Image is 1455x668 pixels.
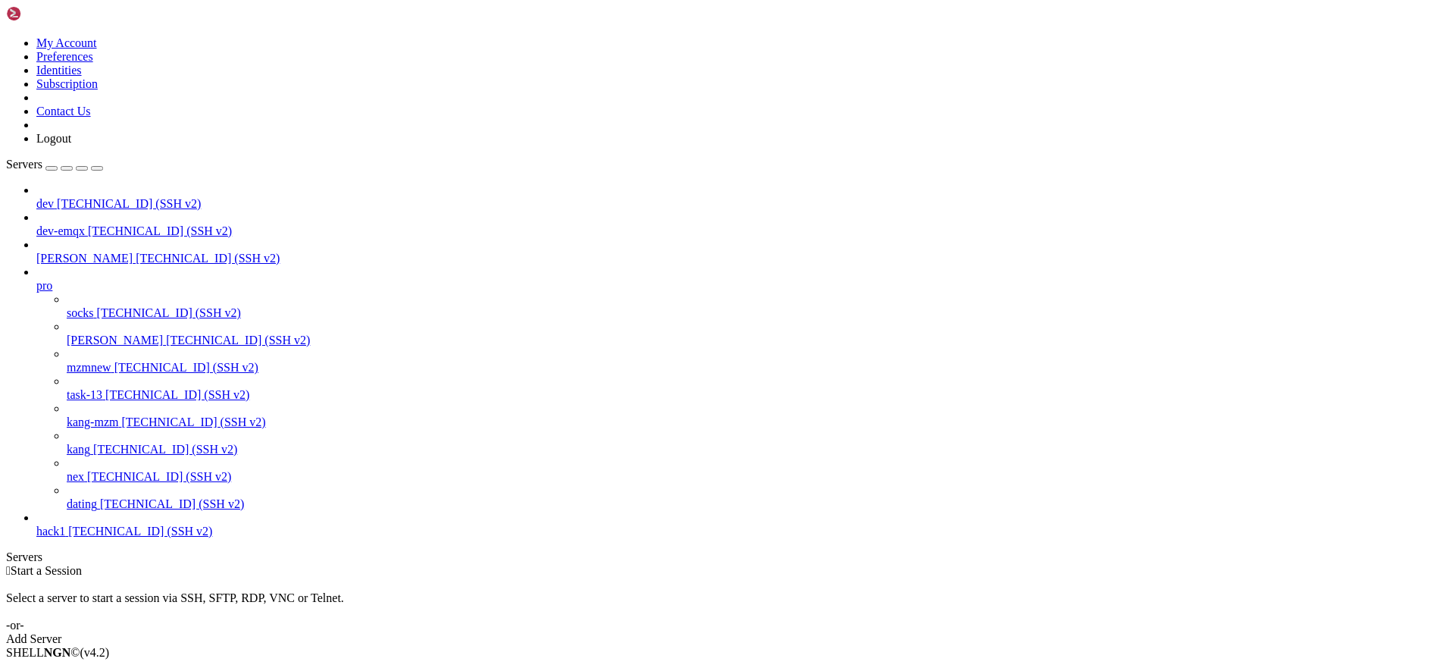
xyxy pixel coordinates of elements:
[80,646,110,659] span: 4.2.0
[97,306,241,319] span: [TECHNICAL_ID] (SSH v2)
[36,105,91,118] a: Contact Us
[6,646,109,659] span: SHELL ©
[36,525,65,538] span: hack1
[36,183,1449,211] li: dev [TECHNICAL_ID] (SSH v2)
[36,252,1449,265] a: [PERSON_NAME] [TECHNICAL_ID] (SSH v2)
[67,334,1449,347] a: [PERSON_NAME] [TECHNICAL_ID] (SSH v2)
[36,279,1449,293] a: pro
[36,224,85,237] span: dev-emqx
[36,224,1449,238] a: dev-emqx [TECHNICAL_ID] (SSH v2)
[36,50,93,63] a: Preferences
[87,470,231,483] span: [TECHNICAL_ID] (SSH v2)
[67,306,1449,320] a: socks [TECHNICAL_ID] (SSH v2)
[67,484,1449,511] li: dating [TECHNICAL_ID] (SSH v2)
[36,36,97,49] a: My Account
[67,361,111,374] span: mzmnew
[105,388,249,401] span: [TECHNICAL_ID] (SSH v2)
[36,64,82,77] a: Identities
[67,416,1449,429] a: kang-mzm [TECHNICAL_ID] (SSH v2)
[68,525,212,538] span: [TECHNICAL_ID] (SSH v2)
[67,456,1449,484] li: nex [TECHNICAL_ID] (SSH v2)
[36,252,133,265] span: [PERSON_NAME]
[6,6,93,21] img: Shellngn
[67,443,90,456] span: kang
[67,388,1449,402] a: task-13 [TECHNICAL_ID] (SSH v2)
[6,158,42,171] span: Servers
[36,279,52,292] span: pro
[6,564,11,577] span: 
[67,443,1449,456] a: kang [TECHNICAL_ID] (SSH v2)
[36,265,1449,511] li: pro
[67,306,94,319] span: socks
[67,402,1449,429] li: kang-mzm [TECHNICAL_ID] (SSH v2)
[67,497,97,510] span: dating
[67,347,1449,375] li: mzmnew [TECHNICAL_ID] (SSH v2)
[67,293,1449,320] li: socks [TECHNICAL_ID] (SSH v2)
[6,550,1449,564] div: Servers
[36,77,98,90] a: Subscription
[6,578,1449,632] div: Select a server to start a session via SSH, SFTP, RDP, VNC or Telnet. -or-
[67,388,102,401] span: task-13
[36,211,1449,238] li: dev-emqx [TECHNICAL_ID] (SSH v2)
[36,238,1449,265] li: [PERSON_NAME] [TECHNICAL_ID] (SSH v2)
[36,197,1449,211] a: dev [TECHNICAL_ID] (SSH v2)
[11,564,82,577] span: Start a Session
[67,497,1449,511] a: dating [TECHNICAL_ID] (SSH v2)
[93,443,237,456] span: [TECHNICAL_ID] (SSH v2)
[67,361,1449,375] a: mzmnew [TECHNICAL_ID] (SSH v2)
[114,361,258,374] span: [TECHNICAL_ID] (SSH v2)
[67,416,118,428] span: kang-mzm
[36,132,71,145] a: Logout
[88,224,232,237] span: [TECHNICAL_ID] (SSH v2)
[166,334,310,347] span: [TECHNICAL_ID] (SSH v2)
[67,375,1449,402] li: task-13 [TECHNICAL_ID] (SSH v2)
[67,334,163,347] span: [PERSON_NAME]
[36,511,1449,538] li: hack1 [TECHNICAL_ID] (SSH v2)
[67,429,1449,456] li: kang [TECHNICAL_ID] (SSH v2)
[100,497,244,510] span: [TECHNICAL_ID] (SSH v2)
[57,197,201,210] span: [TECHNICAL_ID] (SSH v2)
[44,646,71,659] b: NGN
[67,470,84,483] span: nex
[121,416,265,428] span: [TECHNICAL_ID] (SSH v2)
[67,470,1449,484] a: nex [TECHNICAL_ID] (SSH v2)
[6,158,103,171] a: Servers
[6,632,1449,646] div: Add Server
[36,197,54,210] span: dev
[36,525,1449,538] a: hack1 [TECHNICAL_ID] (SSH v2)
[136,252,280,265] span: [TECHNICAL_ID] (SSH v2)
[67,320,1449,347] li: [PERSON_NAME] [TECHNICAL_ID] (SSH v2)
